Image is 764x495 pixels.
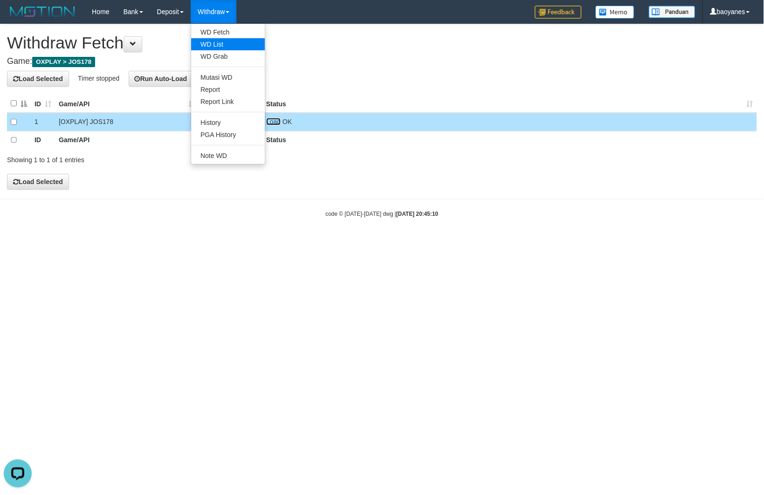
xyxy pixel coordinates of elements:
[32,57,95,67] span: OXPLAY > JOS178
[7,151,312,165] div: Showing 1 to 1 of 1 entries
[55,113,199,131] td: [OXPLAY] JOS178
[263,131,757,149] th: Status
[191,26,265,38] a: WD Fetch
[326,211,438,217] small: code © [DATE]-[DATE] dwg |
[55,95,199,113] th: Game/API: activate to sort column ascending
[396,211,438,217] strong: [DATE] 20:45:10
[191,71,265,83] a: Mutasi WD
[4,4,32,32] button: Open LiveChat chat widget
[31,113,55,131] td: 1
[7,174,69,190] button: Load Selected
[263,95,757,113] th: Status: activate to sort column ascending
[596,6,635,19] img: Button%20Memo.svg
[7,34,757,52] h1: Withdraw Fetch
[55,131,199,149] th: Game/API
[191,38,265,50] a: WD List
[191,129,265,141] a: PGA History
[78,74,119,82] span: Timer stopped
[31,95,55,113] th: ID: activate to sort column ascending
[31,131,55,149] th: ID
[266,118,281,125] a: Load
[283,118,292,125] span: OK
[191,83,265,96] a: Report
[535,6,582,19] img: Feedback.jpg
[7,5,78,19] img: MOTION_logo.png
[649,6,695,18] img: panduan.png
[191,50,265,62] a: WD Grab
[7,57,757,66] h4: Game:
[191,96,265,108] a: Report Link
[129,71,194,87] button: Run Auto-Load
[191,150,265,162] a: Note WD
[191,117,265,129] a: History
[7,71,69,87] button: Load Selected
